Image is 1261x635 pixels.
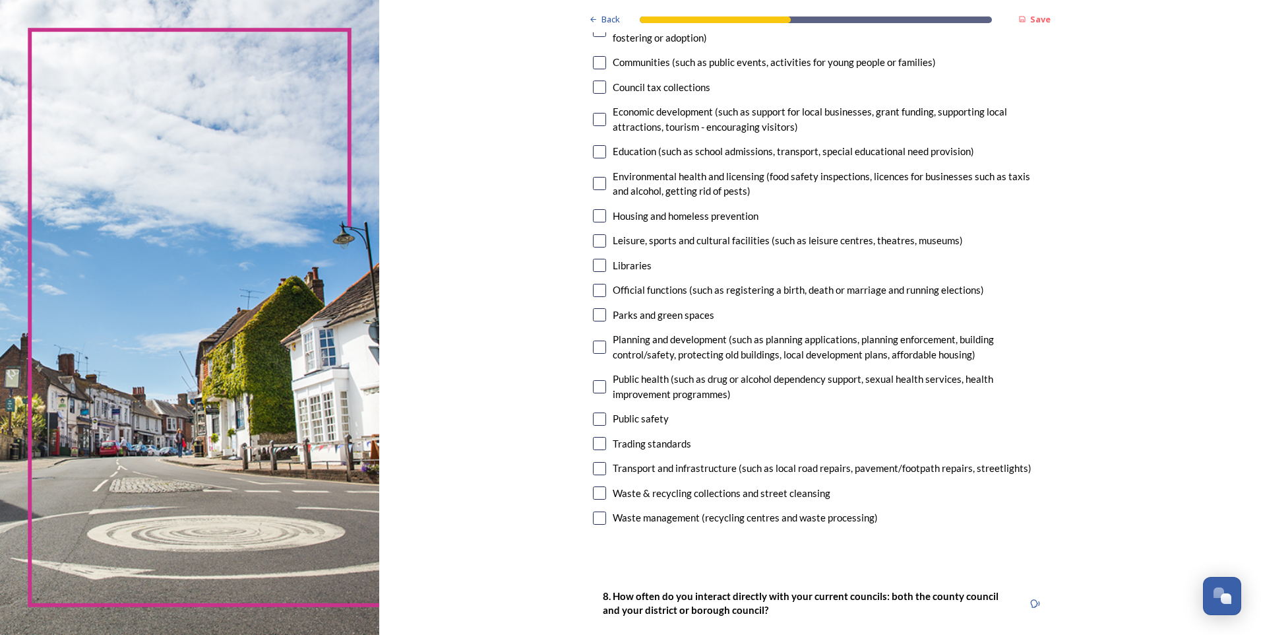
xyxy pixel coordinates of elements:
[613,144,974,159] div: Education (such as school admissions, transport, special educational need provision)
[613,209,758,224] div: Housing and homeless prevention
[613,332,1047,362] div: Planning and development (such as planning applications, planning enforcement, building control/s...
[613,411,669,426] div: Public safety
[613,104,1047,134] div: Economic development (such as support for local businesses, grant funding, supporting local attra...
[601,13,620,26] span: Back
[613,233,963,248] div: Leisure, sports and cultural facilities (such as leisure centres, theatres, museums)
[1030,13,1051,25] strong: Save
[613,486,830,501] div: Waste & recycling collections and street cleansing
[613,510,878,525] div: Waste management (recycling centres and waste processing)
[613,461,1031,476] div: Transport and infrastructure (such as local road repairs, pavement/footpath repairs, streetlights)
[613,80,710,95] div: Council tax collections
[613,258,652,273] div: Libraries
[613,308,714,323] div: Parks and green spaces
[613,436,691,451] div: Trading standards
[613,169,1047,199] div: Environmental health and licensing (food safety inspections, licences for businesses such as taxi...
[1203,577,1241,615] button: Open Chat
[603,590,1000,616] strong: 8. How often do you interact directly with your current councils: both the county council and you...
[613,283,984,298] div: Official functions (such as registering a birth, death or marriage and running elections)
[613,372,1047,401] div: Public health (such as drug or alcohol dependency support, sexual health services, health improve...
[613,55,936,70] div: Communities (such as public events, activities for young people or families)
